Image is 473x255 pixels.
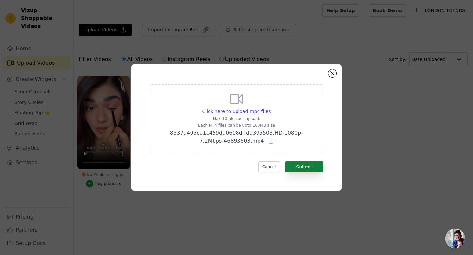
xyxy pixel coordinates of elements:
p: Each MP4 files can be upto 100MB size [158,123,315,128]
span: 8537a405ca1c459da0608dffd9395503.HD-1080p-7.2Mbps-46893603.mp4 [170,130,303,144]
button: Close modal [328,69,336,77]
p: Max 10 files per upload. [158,116,315,121]
button: Cancel [258,161,280,172]
span: Click here to upload mp4 files [202,109,271,114]
div: Open chat [445,229,465,248]
button: Submit [285,161,323,172]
